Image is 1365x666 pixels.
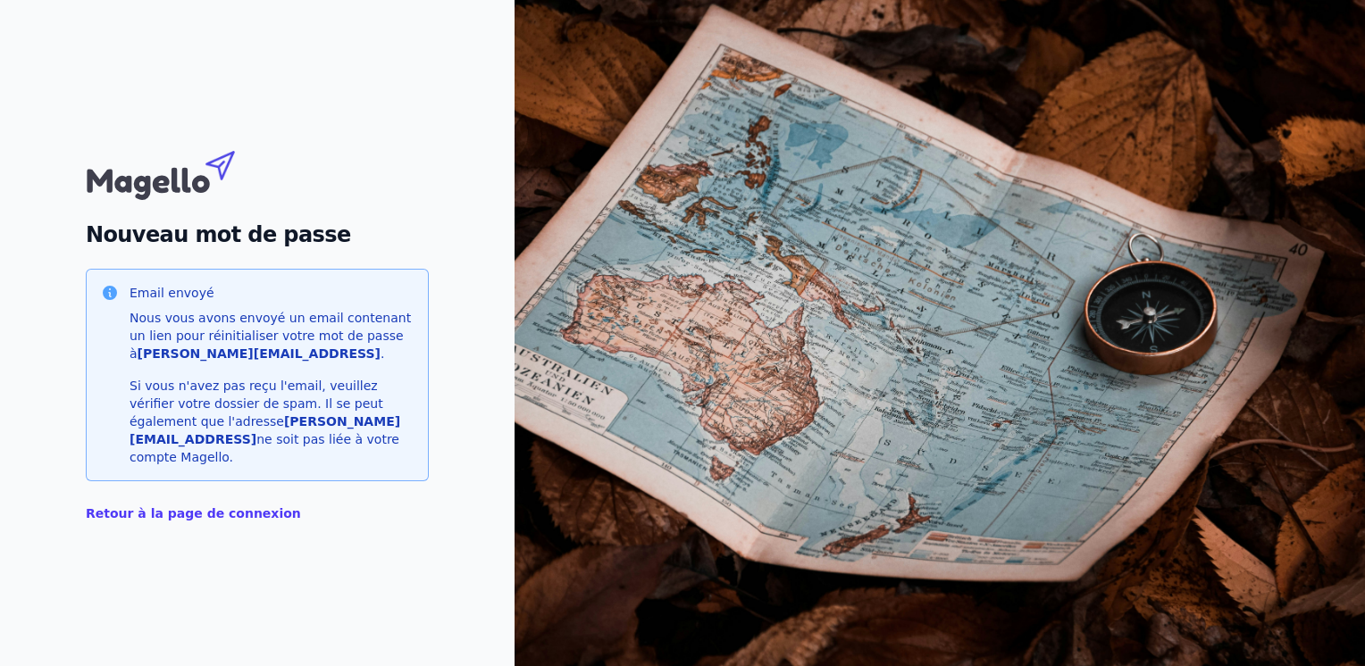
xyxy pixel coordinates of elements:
[130,377,414,466] p: Si vous n'avez pas reçu l'email, veuillez vérifier votre dossier de spam. Il se peut également qu...
[86,219,429,251] h2: Nouveau mot de passe
[138,346,381,361] strong: [PERSON_NAME][EMAIL_ADDRESS]
[130,309,414,362] p: Nous vous avons envoyé un email contenant un lien pour réinitialiser votre mot de passe à .
[86,142,273,204] img: Magello
[86,506,301,520] a: Retour à la page de connexion
[130,284,414,302] h3: Email envoyé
